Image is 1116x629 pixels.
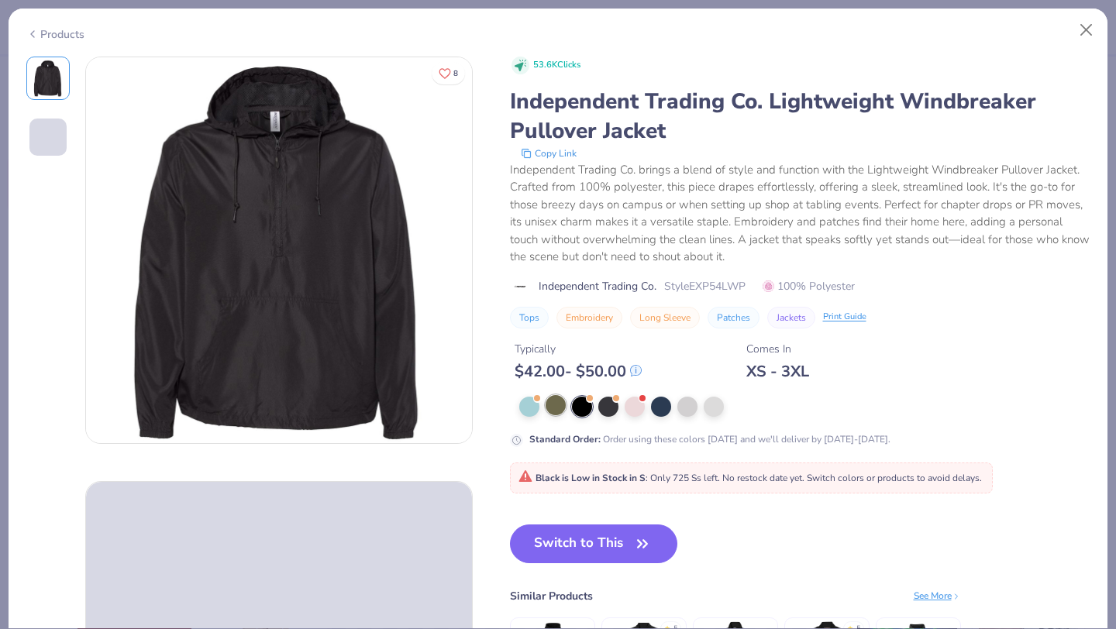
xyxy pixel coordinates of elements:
span: 8 [453,70,458,77]
div: Independent Trading Co. Lightweight Windbreaker Pullover Jacket [510,87,1090,146]
button: Tops [510,307,549,328]
div: Similar Products [510,588,593,604]
button: Close [1072,15,1101,45]
strong: Standard Order : [529,433,601,445]
div: Print Guide [823,311,866,324]
button: Patches [708,307,759,328]
strong: Black is Low in Stock in S [536,472,646,484]
div: Products [26,26,84,43]
button: Switch to This [510,524,678,563]
span: 100% Polyester [763,278,855,294]
img: Front [29,60,67,97]
button: Like [432,62,465,84]
div: Typically [515,341,642,357]
div: Comes In [746,341,809,357]
span: Style EXP54LWP [664,278,746,294]
button: Long Sleeve [630,307,700,328]
button: Embroidery [556,307,622,328]
div: XS - 3XL [746,362,809,381]
img: brand logo [510,280,531,293]
span: 53.6K Clicks [533,59,580,72]
button: Jackets [767,307,815,328]
div: $ 42.00 - $ 50.00 [515,362,642,381]
div: Order using these colors [DATE] and we'll deliver by [DATE]-[DATE]. [529,432,890,446]
div: Independent Trading Co. brings a blend of style and function with the Lightweight Windbreaker Pul... [510,161,1090,266]
span: Independent Trading Co. [539,278,656,294]
img: Front [86,57,472,443]
button: copy to clipboard [516,146,581,161]
div: See More [914,589,961,603]
span: : Only 725 Ss left. No restock date yet. Switch colors or products to avoid delays. [518,472,982,484]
